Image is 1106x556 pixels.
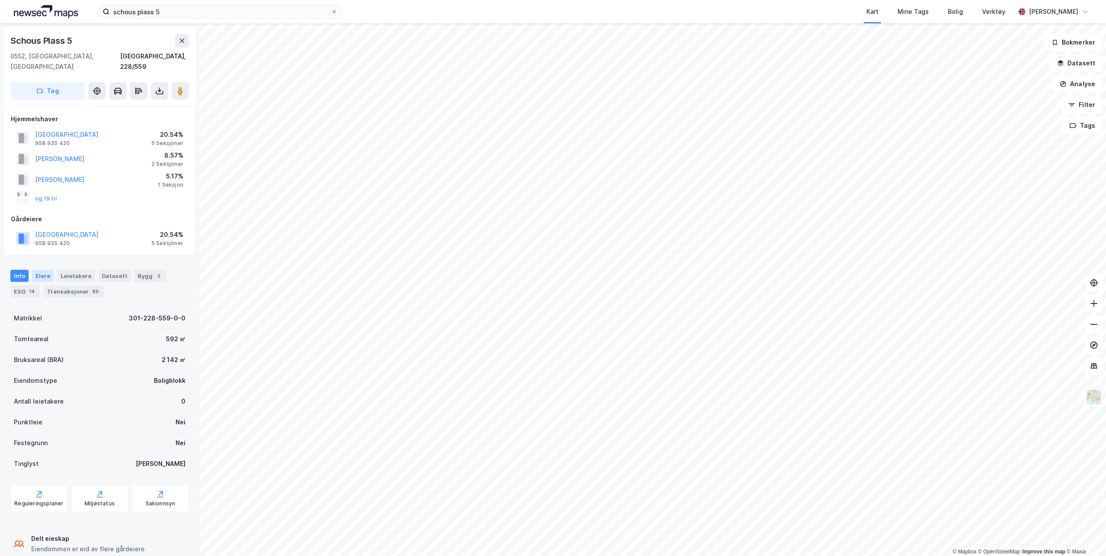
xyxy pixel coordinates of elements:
input: Søk på adresse, matrikkel, gårdeiere, leietakere eller personer [110,5,331,18]
div: Hjemmelshaver [11,114,189,124]
div: Tinglyst [14,459,39,469]
img: Z [1086,389,1102,405]
div: Bygg [134,270,166,282]
div: Verktøy [982,6,1005,17]
div: 0 [181,396,185,407]
div: Kart [866,6,878,17]
div: 20.54% [151,129,183,140]
iframe: Chat Widget [1063,514,1106,556]
button: Bokmerker [1044,34,1103,51]
div: 2 Seksjoner [152,161,183,168]
div: 89 [91,287,101,296]
button: Datasett [1050,55,1103,72]
div: Bruksareal (BRA) [14,355,64,365]
div: 14 [27,287,36,296]
div: 1 Seksjon [158,181,183,188]
div: Miljøstatus [85,500,115,507]
div: Delt eieskap [31,533,145,544]
div: Eiendommen er eid av flere gårdeiere [31,544,145,554]
div: 0552, [GEOGRAPHIC_DATA], [GEOGRAPHIC_DATA] [10,51,120,72]
div: Reguleringsplaner [14,500,63,507]
div: ESG [10,285,40,297]
div: 301-228-559-0-0 [129,313,185,323]
div: 8.57% [152,150,183,161]
div: 20.54% [151,230,183,240]
div: Punktleie [14,417,42,427]
div: Boligblokk [154,375,185,386]
div: [PERSON_NAME] [136,459,185,469]
div: 958 935 420 [35,140,70,147]
div: Tomteareal [14,334,49,344]
a: OpenStreetMap [978,549,1020,555]
div: Eiere [32,270,54,282]
div: Matrikkel [14,313,42,323]
div: [GEOGRAPHIC_DATA], 228/559 [120,51,189,72]
div: Festegrunn [14,438,48,448]
div: Datasett [98,270,131,282]
div: Gårdeiere [11,214,189,224]
div: Antall leietakere [14,396,64,407]
button: Analyse [1052,75,1103,93]
div: 5 Seksjoner [151,240,183,247]
div: Bolig [948,6,963,17]
button: Tags [1062,117,1103,134]
button: Tag [10,82,85,100]
div: [PERSON_NAME] [1029,6,1078,17]
button: Filter [1061,96,1103,113]
a: Improve this map [1022,549,1065,555]
div: Eiendomstype [14,375,57,386]
div: 5 Seksjoner [151,140,183,147]
div: 5.17% [158,171,183,181]
div: Saksinnsyn [146,500,176,507]
div: Schous Plass 5 [10,34,74,48]
div: 958 935 420 [35,240,70,247]
div: Leietakere [57,270,95,282]
div: 2 [154,272,163,280]
div: Nei [176,417,185,427]
div: Nei [176,438,185,448]
div: 592 ㎡ [166,334,185,344]
div: Info [10,270,29,282]
div: 2 142 ㎡ [162,355,185,365]
div: Mine Tags [898,6,929,17]
div: Transaksjoner [43,285,104,297]
a: Mapbox [953,549,976,555]
img: logo.a4113a55bc3d86da70a041830d287a7e.svg [14,5,78,18]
